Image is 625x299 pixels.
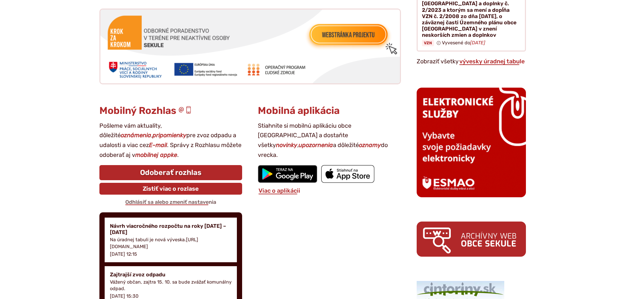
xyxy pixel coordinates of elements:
[359,141,381,149] strong: oznamy
[417,57,526,67] p: Zobraziť všetky
[321,165,374,183] img: Prejsť na mobilnú aplikáciu Sekule v App Store
[105,218,237,262] a: Návrh viacročného rozpočtu na roky [DATE] – [DATE] Na úradnej tabuli je nová výveska.[URL][DOMAIN...
[417,88,526,198] img: esmao_sekule_b.png
[149,141,167,149] strong: E-mail
[299,141,333,149] strong: upozornenia
[153,132,186,139] strong: pripomienky
[110,293,138,299] p: [DATE] 15:30
[135,151,177,159] strong: mobilnej appke
[459,58,525,65] a: Zobraziť celú úradnú tabuľu
[99,165,242,180] a: Odoberať rozhlas
[99,105,242,116] h3: Mobilný Rozhlas
[125,199,217,205] a: Odhlásiť sa alebo zmeniť nastavenia
[110,251,137,257] p: [DATE] 12:15
[258,105,401,116] h3: Mobilná aplikácia
[258,121,401,160] p: Stiahnite si mobilnú aplikáciu obce [GEOGRAPHIC_DATA] a dostaňte všetky , a dôležité do vrecka.
[99,121,242,160] p: Pošleme vám aktuality, dôležité , pre zvoz odpadu a udalosti a viac cez . Správy z Rozhlasu môžet...
[121,132,151,139] strong: oznámenia
[417,222,526,257] img: archiv.png
[99,183,242,195] a: Zistiť viac o rozlase
[110,279,232,292] p: Vážený občan, zajtra 15. 10. sa bude zvážať komunálny odpad.
[258,187,301,194] a: Viac o aplikácii
[110,223,232,235] h4: Návrh viacročného rozpočtu na roky [DATE] – [DATE]
[276,141,297,149] strong: novinky
[258,165,317,183] img: Prejsť na mobilnú aplikáciu Sekule v službe Google Play
[110,237,232,250] p: Na úradnej tabuli je nová výveska.[URL][DOMAIN_NAME]
[110,271,232,278] h4: Zajtrajší zvoz odpadu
